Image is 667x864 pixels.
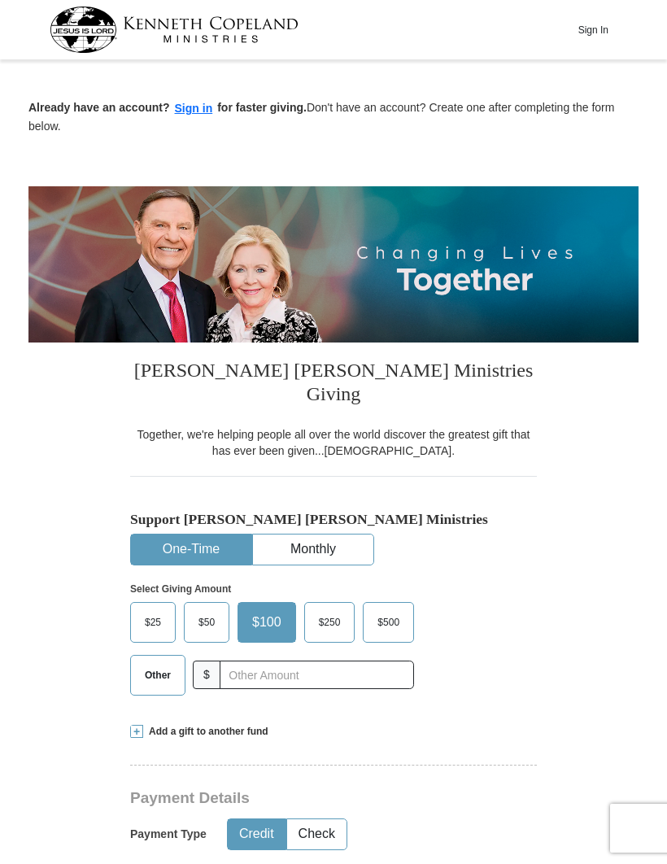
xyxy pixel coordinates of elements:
[143,725,268,739] span: Add a gift to another fund
[311,610,349,635] span: $250
[137,610,169,635] span: $25
[369,610,408,635] span: $500
[130,343,537,426] h3: [PERSON_NAME] [PERSON_NAME] Ministries Giving
[244,610,290,635] span: $100
[131,535,251,565] button: One-Time
[228,819,286,849] button: Credit
[569,17,617,42] button: Sign In
[28,101,307,114] strong: Already have an account? for faster giving.
[130,511,537,528] h5: Support [PERSON_NAME] [PERSON_NAME] Ministries
[220,661,414,689] input: Other Amount
[130,827,207,841] h5: Payment Type
[190,610,223,635] span: $50
[130,426,537,459] div: Together, we're helping people all over the world discover the greatest gift that has ever been g...
[130,583,231,595] strong: Select Giving Amount
[28,99,639,134] p: Don't have an account? Create one after completing the form below.
[253,535,373,565] button: Monthly
[50,7,299,53] img: kcm-header-logo.svg
[287,819,347,849] button: Check
[193,661,220,689] span: $
[137,663,179,687] span: Other
[130,789,545,808] h3: Payment Details
[170,99,218,118] button: Sign in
